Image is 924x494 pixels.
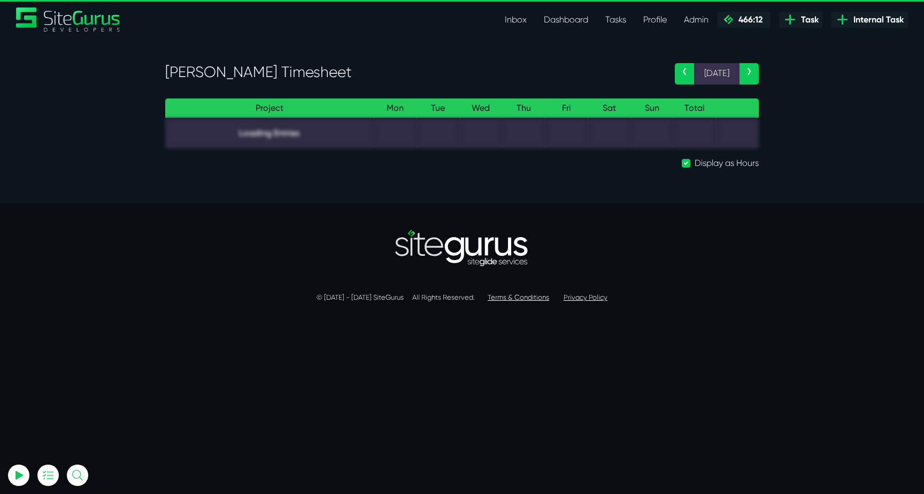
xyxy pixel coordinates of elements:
[849,13,904,26] span: Internal Task
[779,12,823,28] a: Task
[488,293,549,301] a: Terms & Conditions
[717,12,771,28] a: 466:12
[459,98,502,118] th: Wed
[831,12,908,28] a: Internal Task
[740,63,759,85] a: ›
[630,98,673,118] th: Sun
[635,9,675,31] a: Profile
[165,292,759,303] p: © [DATE] - [DATE] SiteGurus All Rights Reserved.
[165,63,659,81] h3: [PERSON_NAME] Timesheet
[797,13,819,26] span: Task
[695,157,759,170] label: Display as Hours
[374,98,417,118] th: Mon
[165,98,374,118] th: Project
[734,14,763,25] span: 466:12
[16,7,121,32] a: SiteGurus
[675,9,717,31] a: Admin
[564,293,607,301] a: Privacy Policy
[694,63,740,85] span: [DATE]
[16,7,121,32] img: Sitegurus Logo
[588,98,630,118] th: Sat
[496,9,535,31] a: Inbox
[165,118,374,148] td: Loading Entries
[675,63,694,85] a: ‹
[545,98,588,118] th: Fri
[673,98,716,118] th: Total
[597,9,635,31] a: Tasks
[535,9,597,31] a: Dashboard
[502,98,545,118] th: Thu
[417,98,459,118] th: Tue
